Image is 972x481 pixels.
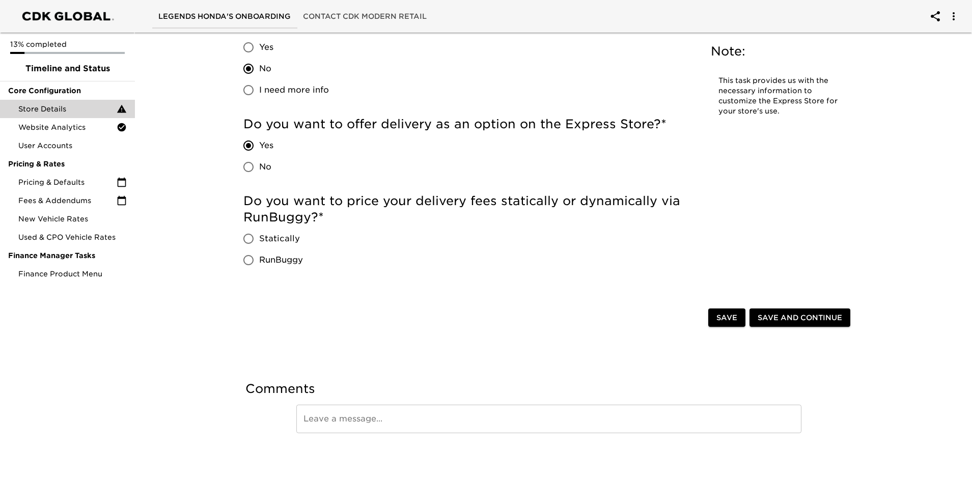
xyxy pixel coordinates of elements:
span: Timeline and Status [8,63,127,75]
span: Yes [259,139,273,152]
span: Legends Honda's Onboarding [158,10,291,23]
span: Fees & Addendums [18,195,117,206]
button: account of current user [941,4,966,29]
button: Save [708,308,745,327]
span: Pricing & Defaults [18,177,117,187]
span: Save [716,312,737,324]
span: I need more info [259,84,329,96]
span: Save and Continue [758,312,842,324]
span: Statically [259,233,300,245]
span: RunBuggy [259,254,303,266]
button: Save and Continue [749,308,850,327]
p: 13% completed [10,39,125,49]
span: Used & CPO Vehicle Rates [18,232,127,242]
span: User Accounts [18,140,127,151]
span: Yes [259,41,273,53]
span: Website Analytics [18,122,117,132]
span: Pricing & Rates [8,159,127,169]
span: Store Details [18,104,117,114]
span: Finance Product Menu [18,269,127,279]
span: No [259,161,271,173]
span: Finance Manager Tasks [8,250,127,261]
button: account of current user [923,4,948,29]
p: This task provides us with the necessary information to customize the Express Store for your stor... [718,76,841,117]
h5: Note: [711,43,848,60]
h5: Do you want to offer delivery as an option on the Express Store? [243,116,692,132]
h5: Do you want to price your delivery fees statically or dynamically via RunBuggy? [243,193,692,225]
span: Contact CDK Modern Retail [303,10,427,23]
span: Core Configuration [8,86,127,96]
span: No [259,63,271,75]
h5: Comments [245,381,852,397]
span: New Vehicle Rates [18,214,127,224]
